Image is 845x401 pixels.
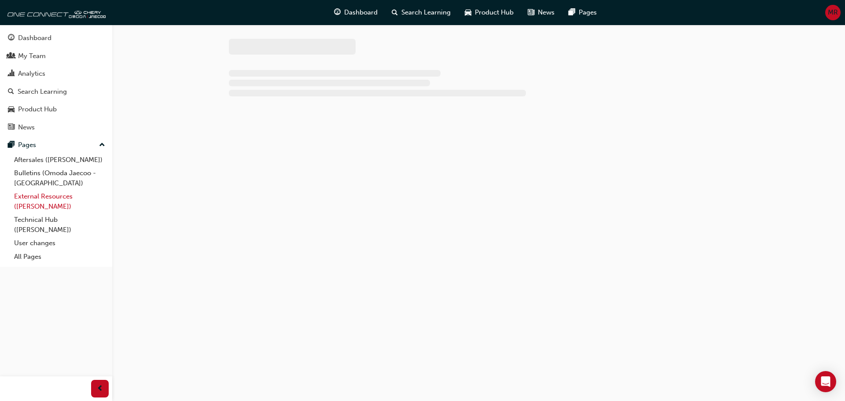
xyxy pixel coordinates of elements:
[18,122,35,132] div: News
[4,119,109,136] a: News
[8,70,15,78] span: chart-icon
[18,104,57,114] div: Product Hub
[11,213,109,236] a: Technical Hub ([PERSON_NAME])
[4,137,109,153] button: Pages
[538,7,555,18] span: News
[562,4,604,22] a: pages-iconPages
[825,5,841,20] button: MR
[11,166,109,190] a: Bulletins (Omoda Jaecoo - [GEOGRAPHIC_DATA])
[18,51,46,61] div: My Team
[4,30,109,46] a: Dashboard
[99,140,105,151] span: up-icon
[401,7,451,18] span: Search Learning
[528,7,534,18] span: news-icon
[11,250,109,264] a: All Pages
[18,69,45,79] div: Analytics
[327,4,385,22] a: guage-iconDashboard
[18,87,67,97] div: Search Learning
[392,7,398,18] span: search-icon
[8,141,15,149] span: pages-icon
[569,7,575,18] span: pages-icon
[579,7,597,18] span: Pages
[521,4,562,22] a: news-iconNews
[475,7,514,18] span: Product Hub
[4,101,109,118] a: Product Hub
[4,66,109,82] a: Analytics
[97,383,103,394] span: prev-icon
[11,190,109,213] a: External Resources ([PERSON_NAME])
[4,4,106,21] img: oneconnect
[344,7,378,18] span: Dashboard
[458,4,521,22] a: car-iconProduct Hub
[4,28,109,137] button: DashboardMy TeamAnalyticsSearch LearningProduct HubNews
[8,88,14,96] span: search-icon
[334,7,341,18] span: guage-icon
[4,48,109,64] a: My Team
[828,7,838,18] span: MR
[8,34,15,42] span: guage-icon
[4,84,109,100] a: Search Learning
[8,106,15,114] span: car-icon
[11,236,109,250] a: User changes
[8,52,15,60] span: people-icon
[815,371,836,392] div: Open Intercom Messenger
[465,7,471,18] span: car-icon
[385,4,458,22] a: search-iconSearch Learning
[18,140,36,150] div: Pages
[18,33,51,43] div: Dashboard
[8,124,15,132] span: news-icon
[11,153,109,167] a: Aftersales ([PERSON_NAME])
